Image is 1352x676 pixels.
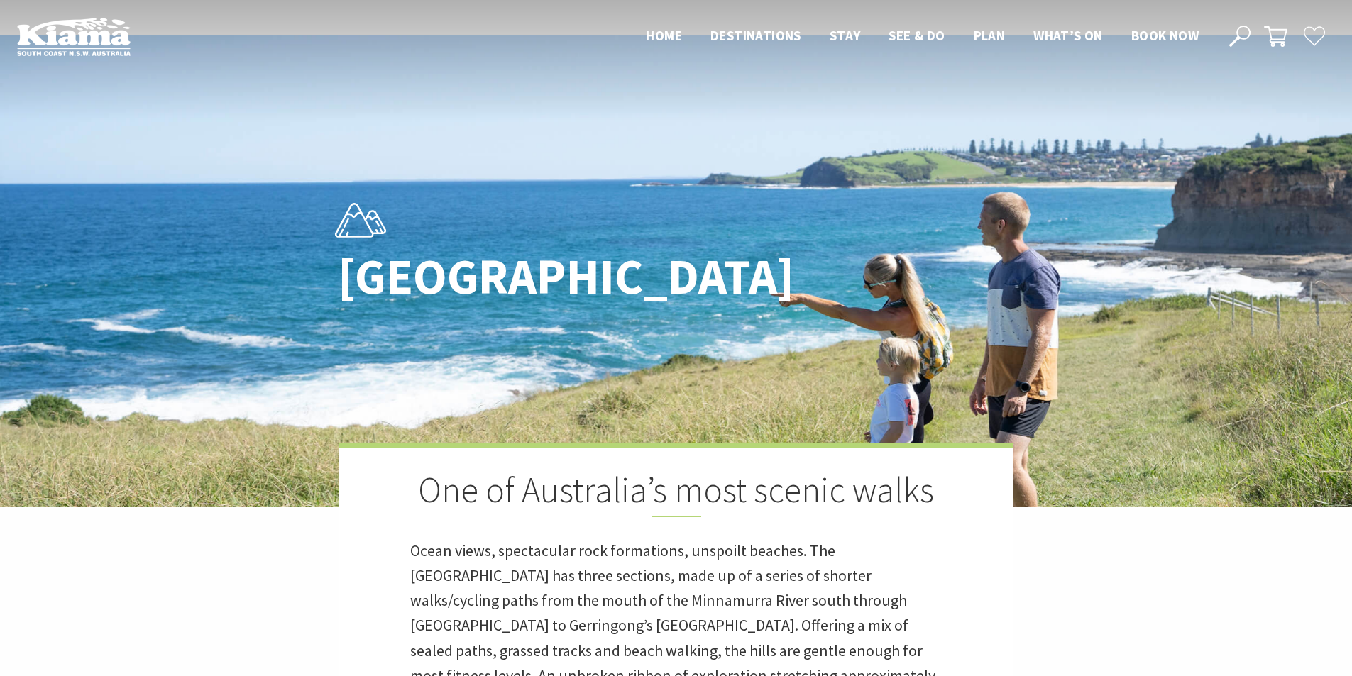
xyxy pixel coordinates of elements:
nav: Main Menu [632,25,1213,48]
img: Kiama Logo [17,17,131,56]
h2: One of Australia’s most scenic walks [410,469,942,517]
span: What’s On [1033,27,1103,44]
span: Stay [830,27,861,44]
span: See & Do [889,27,945,44]
span: Destinations [710,27,801,44]
span: Home [646,27,682,44]
span: Plan [974,27,1006,44]
h1: [GEOGRAPHIC_DATA] [338,249,739,304]
span: Book now [1131,27,1199,44]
